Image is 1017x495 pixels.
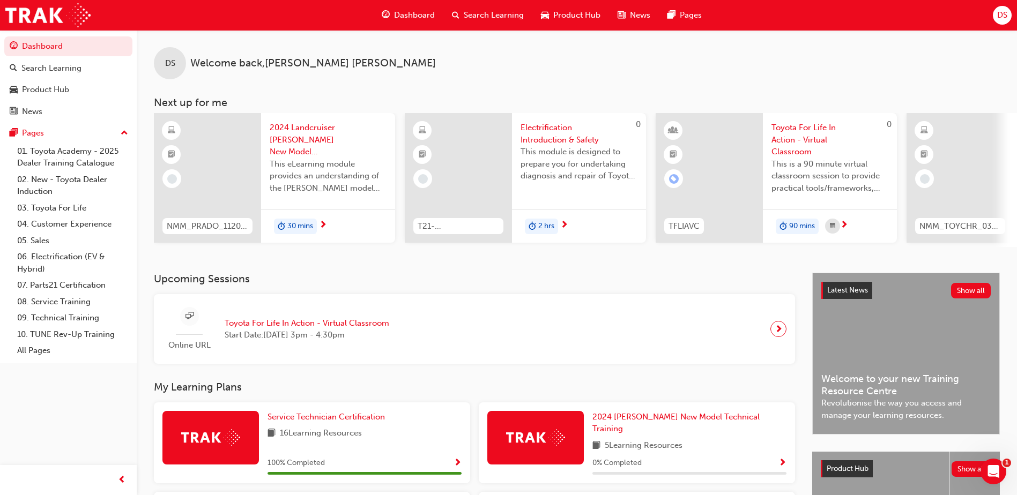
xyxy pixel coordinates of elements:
[22,84,69,96] div: Product Hub
[419,148,426,162] span: booktick-icon
[592,411,786,435] a: 2024 [PERSON_NAME] New Model Technical Training
[592,457,642,469] span: 0 % Completed
[821,282,991,299] a: Latest NewsShow all
[506,429,565,446] img: Trak
[4,102,132,122] a: News
[630,9,650,21] span: News
[13,277,132,294] a: 07. Parts21 Certification
[538,220,554,232] span: 2 hrs
[270,158,387,194] span: This eLearning module provides an understanding of the [PERSON_NAME] model line-up and its Katash...
[167,174,177,184] span: learningRecordVerb_NONE-icon
[13,326,132,343] a: 10. TUNE Rev-Up Training
[168,124,175,138] span: learningResourceType_ELEARNING-icon
[13,143,132,171] a: 01. Toyota Academy - 2025 Dealer Training Catalogue
[4,34,132,123] button: DashboardSearch LearningProduct HubNews
[919,220,1001,232] span: NMM_TOYCHR_032024_MODULE_1
[920,174,930,184] span: learningRecordVerb_NONE-icon
[162,303,786,356] a: Online URLToyota For Life In Action - Virtual ClassroomStart Date:[DATE] 3pm - 4:30pm
[541,9,549,22] span: car-icon
[4,123,132,143] button: Pages
[775,321,783,336] span: next-icon
[181,429,240,446] img: Trak
[609,4,659,26] a: news-iconNews
[418,174,428,184] span: learningRecordVerb_NONE-icon
[532,4,609,26] a: car-iconProduct Hub
[165,57,175,70] span: DS
[4,36,132,56] a: Dashboard
[4,80,132,100] a: Product Hub
[670,148,677,162] span: booktick-icon
[952,461,992,477] button: Show all
[278,220,285,234] span: duration-icon
[830,220,835,233] span: calendar-icon
[560,221,568,230] span: next-icon
[167,220,248,232] span: NMM_PRADO_112024_MODULE_1
[553,9,600,21] span: Product Hub
[840,221,848,230] span: next-icon
[521,122,637,146] span: Electrification Introduction & Safety
[10,42,18,51] span: guage-icon
[827,286,868,295] span: Latest News
[443,4,532,26] a: search-iconSearch Learning
[680,9,702,21] span: Pages
[10,85,18,95] span: car-icon
[13,171,132,200] a: 02. New - Toyota Dealer Induction
[981,459,1006,484] iframe: Intercom live chat
[382,9,390,22] span: guage-icon
[821,397,991,421] span: Revolutionise the way you access and manage your learning resources.
[789,220,815,232] span: 90 mins
[319,221,327,230] span: next-icon
[118,474,126,487] span: prev-icon
[592,412,760,434] span: 2024 [PERSON_NAME] New Model Technical Training
[4,58,132,78] a: Search Learning
[10,64,17,73] span: search-icon
[921,148,928,162] span: booktick-icon
[225,317,389,329] span: Toyota For Life In Action - Virtual Classroom
[529,220,536,234] span: duration-icon
[13,310,132,326] a: 09. Technical Training
[1003,459,1011,467] span: 1
[821,373,991,397] span: Welcome to your new Training Resource Centre
[13,342,132,359] a: All Pages
[405,113,646,243] a: 0T21-FOD_HVIS_PREREQElectrification Introduction & SafetyThis module is designed to prepare you f...
[22,106,42,118] div: News
[993,6,1012,25] button: DS
[821,460,991,477] a: Product HubShow all
[618,9,626,22] span: news-icon
[13,216,132,232] a: 04. Customer Experience
[185,310,194,323] span: sessionType_ONLINE_URL-icon
[13,200,132,216] a: 03. Toyota For Life
[168,148,175,162] span: booktick-icon
[812,273,1000,434] a: Latest NewsShow allWelcome to your new Training Resource CentreRevolutionise the way you access a...
[454,456,462,470] button: Show Progress
[268,427,276,440] span: book-icon
[13,249,132,277] a: 06. Electrification (EV & Hybrid)
[270,122,387,158] span: 2024 Landcruiser [PERSON_NAME] New Model Mechanisms - Model Outline 1
[659,4,710,26] a: pages-iconPages
[10,129,18,138] span: pages-icon
[419,124,426,138] span: learningResourceType_ELEARNING-icon
[780,220,787,234] span: duration-icon
[452,9,459,22] span: search-icon
[280,427,362,440] span: 16 Learning Resources
[287,220,313,232] span: 30 mins
[951,283,991,298] button: Show all
[225,329,389,341] span: Start Date: [DATE] 3pm - 4:30pm
[670,124,677,138] span: learningResourceType_INSTRUCTOR_LED-icon
[669,220,700,232] span: TFLIAVC
[887,119,892,129] span: 0
[13,294,132,310] a: 08. Service Training
[154,273,795,285] h3: Upcoming Sessions
[190,57,436,70] span: Welcome back , [PERSON_NAME] [PERSON_NAME]
[22,127,44,139] div: Pages
[5,3,91,27] img: Trak
[667,9,675,22] span: pages-icon
[21,62,81,74] div: Search Learning
[418,220,499,232] span: T21-FOD_HVIS_PREREQ
[771,158,888,194] span: This is a 90 minute virtual classroom session to provide practical tools/frameworks, behaviours a...
[521,146,637,182] span: This module is designed to prepare you for undertaking diagnosis and repair of Toyota & Lexus Ele...
[268,457,325,469] span: 100 % Completed
[656,113,897,243] a: 0TFLIAVCToyota For Life In Action - Virtual ClassroomThis is a 90 minute virtual classroom sessio...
